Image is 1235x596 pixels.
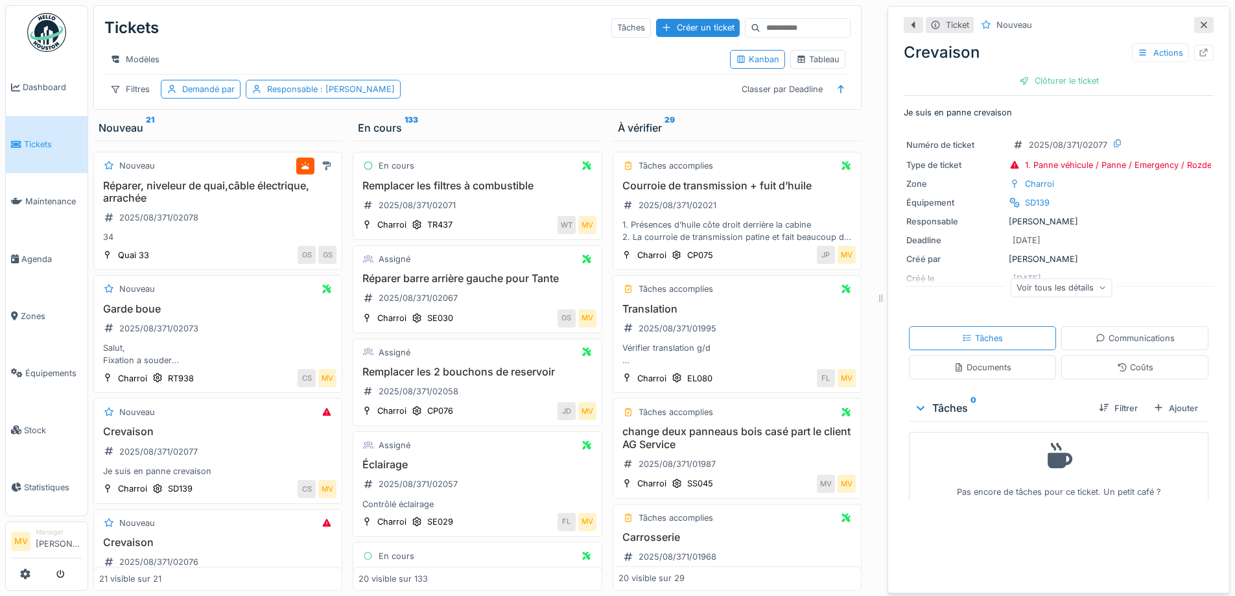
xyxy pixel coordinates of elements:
[99,573,161,585] div: 21 visible sur 21
[318,84,395,94] span: : [PERSON_NAME]
[1011,278,1112,297] div: Voir tous les détails
[99,465,336,477] div: Je suis en panne crevaison
[6,230,88,287] a: Agenda
[906,197,1004,209] div: Équipement
[1025,159,1230,171] div: 1. Panne véhicule / Panne / Emergency / Rozdelenie
[318,369,336,387] div: MV
[427,516,453,528] div: SE029
[318,246,336,264] div: GS
[99,342,336,366] div: Salut, Fixation a souder Attache garde boue casser Je mettrai le garde boue dans le camion ou le ...
[639,160,713,172] div: Tâches accomplies
[736,80,829,99] div: Classer par Deadline
[1014,72,1104,89] div: Clôturer le ticket
[838,369,856,387] div: MV
[1094,399,1143,417] div: Filtrer
[379,346,410,359] div: Assigné
[6,287,88,344] a: Zones
[687,477,713,490] div: SS045
[665,120,675,136] sup: 29
[119,283,155,295] div: Nouveau
[182,83,235,95] div: Demandé par
[611,18,651,37] div: Tâches
[796,53,840,66] div: Tableau
[904,106,1214,119] p: Je suis en panne crevaison
[23,81,82,93] span: Dashboard
[687,249,713,261] div: CP075
[24,424,82,436] span: Stock
[558,216,576,234] div: WT
[618,531,856,543] h3: Carrosserie
[618,425,856,450] h3: change deux panneaus bois casé part le client AG Service
[656,19,740,36] div: Créer un ticket
[639,283,713,295] div: Tâches accomplies
[377,516,406,528] div: Charroi
[618,342,856,366] div: Vérifier translation g/d Niveau huile Par moment le frein reste dessus
[25,367,82,379] span: Équipements
[27,13,66,52] img: Badge_color-CXgf-gQk.svg
[1025,197,1050,209] div: SD139
[817,475,835,493] div: MV
[6,173,88,230] a: Maintenance
[904,41,1214,64] div: Crevaison
[578,402,596,420] div: MV
[996,19,1032,31] div: Nouveau
[838,246,856,264] div: MV
[118,483,147,495] div: Charroi
[6,344,88,401] a: Équipements
[359,498,596,510] div: Contrôlé éclairage
[578,513,596,531] div: MV
[917,438,1200,498] div: Pas encore de tâches pour ce ticket. Un petit café ?
[906,253,1004,265] div: Créé par
[6,116,88,173] a: Tickets
[146,120,154,136] sup: 21
[817,369,835,387] div: FL
[104,50,165,69] div: Modèles
[359,459,596,471] h3: Éclairage
[427,219,453,231] div: TR437
[119,517,155,529] div: Nouveau
[359,573,428,585] div: 20 visible sur 133
[639,199,716,211] div: 2025/08/371/02021
[817,246,835,264] div: JP
[168,372,194,385] div: RT938
[99,425,336,438] h3: Crevaison
[906,215,1211,228] div: [PERSON_NAME]
[618,303,856,315] h3: Translation
[6,401,88,459] a: Stock
[906,253,1211,265] div: [PERSON_NAME]
[118,249,149,261] div: Quai 33
[267,83,395,95] div: Responsable
[119,211,198,224] div: 2025/08/371/02078
[99,303,336,315] h3: Garde boue
[618,120,856,136] div: À vérifier
[838,475,856,493] div: MV
[6,459,88,516] a: Statistiques
[104,11,159,45] div: Tickets
[104,80,156,99] div: Filtres
[379,253,410,265] div: Assigné
[11,532,30,551] li: MV
[906,178,1004,190] div: Zone
[906,139,1004,151] div: Numéro de ticket
[1025,178,1054,190] div: Charroi
[906,215,1004,228] div: Responsable
[359,366,596,378] h3: Remplacer les 2 bouchons de reservoir
[639,406,713,418] div: Tâches accomplies
[99,180,336,204] h3: Réparer, niveleur de quai,câble électrique, arrachée
[99,231,336,243] div: 34
[298,246,316,264] div: GS
[298,369,316,387] div: CS
[1117,361,1153,374] div: Coûts
[906,234,1004,246] div: Deadline
[358,120,596,136] div: En cours
[359,272,596,285] h3: Réparer barre arrière gauche pour Tante
[21,310,82,322] span: Zones
[427,405,453,417] div: CP076
[1029,139,1107,151] div: 2025/08/371/02077
[578,309,596,328] div: MV
[618,573,685,585] div: 20 visible sur 29
[379,292,458,304] div: 2025/08/371/02067
[954,361,1011,374] div: Documents
[618,219,856,243] div: 1. Présences d’huile côte droit derrière la cabine 2. La courroie de transmission patine et fait ...
[637,477,666,490] div: Charroi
